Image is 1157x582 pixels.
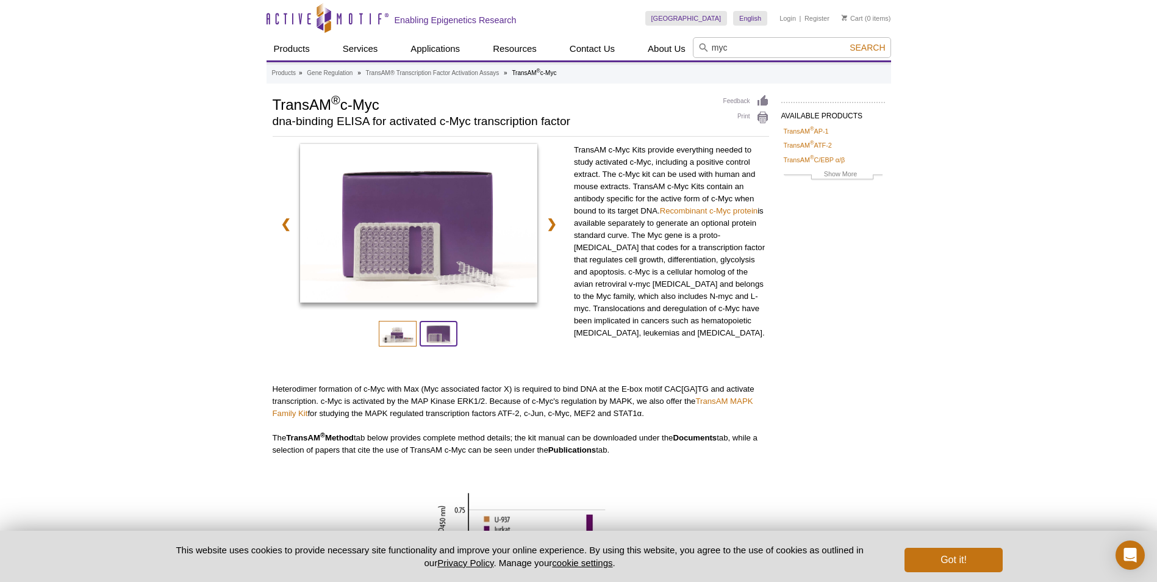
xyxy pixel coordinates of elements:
button: cookie settings [552,558,612,568]
a: Resources [485,37,544,60]
a: Products [272,68,296,79]
img: Your Cart [842,15,847,21]
a: TransAM®ATF-2 [784,140,832,151]
h2: dna-binding ELISA for activated c-Myc transcription factor [273,116,711,127]
li: » [299,70,303,76]
sup: ® [537,68,540,74]
h1: TransAM c-Myc [273,95,711,113]
a: TransAM®AP-1 [784,126,829,137]
input: Keyword, Cat. No. [693,37,891,58]
a: Products [267,37,317,60]
a: Applications [403,37,467,60]
a: Login [779,14,796,23]
a: Services [335,37,385,60]
p: The tab below provides complete method details; the kit manual can be downloaded under the tab, w... [273,432,769,456]
li: » [504,70,507,76]
a: Contact Us [562,37,622,60]
a: Show More [784,168,883,182]
li: | [800,11,801,26]
a: Cart [842,14,863,23]
li: (0 items) [842,11,891,26]
h2: AVAILABLE PRODUCTS [781,102,885,124]
h2: Enabling Epigenetics Research [395,15,517,26]
strong: Publications [548,445,596,454]
div: Open Intercom Messenger [1116,541,1145,570]
p: This website uses cookies to provide necessary site functionality and improve your online experie... [155,544,885,569]
a: [GEOGRAPHIC_DATA] [645,11,728,26]
a: Stripwell Plate [300,144,537,306]
sup: ® [810,154,814,160]
a: Register [804,14,829,23]
a: Recombinant c-Myc protein [660,206,758,215]
img: Stripwell Plate [300,144,537,303]
a: TransAM® Transcription Factor Activation Assays [366,68,500,79]
sup: ® [320,431,325,439]
a: Privacy Policy [437,558,493,568]
sup: ® [331,93,340,107]
a: About Us [640,37,693,60]
p: TransAM c-Myc Kits provide everything needed to study activated c-Myc, including a positive contr... [574,144,769,339]
li: » [357,70,361,76]
span: Search [850,43,885,52]
sup: ® [810,140,814,146]
a: TransAM MAPK Family Kit [273,397,753,418]
a: ❯ [539,210,565,238]
button: Got it! [904,548,1002,572]
a: Gene Regulation [307,68,353,79]
a: English [733,11,767,26]
button: Search [846,42,889,53]
sup: ® [810,126,814,132]
a: TransAM®C/EBP α/β [784,154,845,165]
p: Heterodimer formation of c-Myc with Max (Myc associated factor X) is required to bind DNA at the ... [273,383,769,420]
strong: TransAM Method [286,433,354,442]
a: Feedback [723,95,769,108]
a: ❮ [273,210,299,238]
strong: Documents [673,433,717,442]
a: Print [723,111,769,124]
li: TransAM c-Myc [512,70,556,76]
